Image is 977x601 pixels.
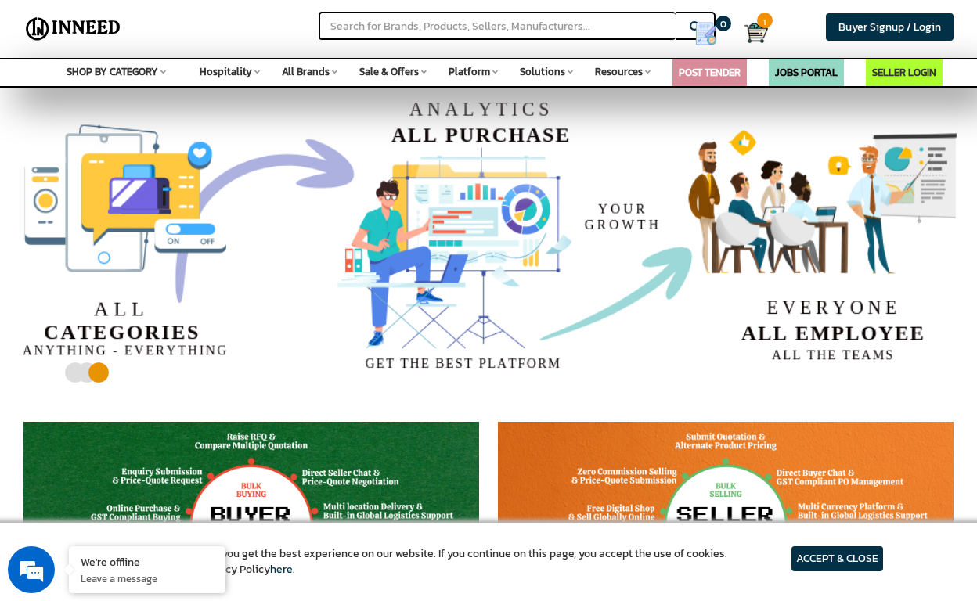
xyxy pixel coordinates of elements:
img: Cart [744,21,768,45]
a: Cart 1 [744,16,754,50]
span: We are offline. Please leave us a message. [33,197,273,355]
div: We're offline [81,554,214,569]
a: my Quotes 0 [680,16,744,52]
img: Inneed.Market [21,9,125,49]
span: SHOP BY CATEGORY [67,64,158,79]
a: POST TENDER [679,65,741,80]
button: 3 [87,365,99,373]
a: JOBS PORTAL [775,65,838,80]
span: All Brands [282,64,330,79]
div: Minimize live chat window [257,8,294,45]
img: logo_Zg8I0qSkbAqR2WFHt3p6CTuqpyXMFPubPcD2OT02zFN43Cy9FUNNG3NEPhM_Q1qe_.png [27,94,66,103]
span: Solutions [520,64,565,79]
div: Leave a message [81,88,263,108]
p: Leave a message [81,571,214,585]
em: Submit [229,482,284,503]
a: Buyer Signup / Login [826,13,954,41]
button: 1 [63,365,75,373]
img: Show My Quotes [694,22,718,45]
span: Platform [449,64,490,79]
img: salesiqlogo_leal7QplfZFryJ6FIlVepeu7OftD7mt8q6exU6-34PB8prfIgodN67KcxXM9Y7JQ_.png [108,411,119,420]
span: Sale & Offers [359,64,419,79]
input: Search for Brands, Products, Sellers, Manufacturers... [319,12,676,40]
textarea: Type your message and click 'Submit' [8,427,298,482]
article: We use cookies to ensure you get the best experience on our website. If you continue on this page... [94,546,727,578]
a: SELLER LOGIN [872,65,936,80]
span: Buyer Signup / Login [838,19,941,35]
a: here [270,561,293,578]
span: 1 [757,13,773,28]
em: Driven by SalesIQ [123,410,199,421]
span: Hospitality [200,64,252,79]
article: ACCEPT & CLOSE [791,546,883,571]
span: 0 [716,16,731,31]
span: Resources [595,64,643,79]
button: 2 [75,365,87,373]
